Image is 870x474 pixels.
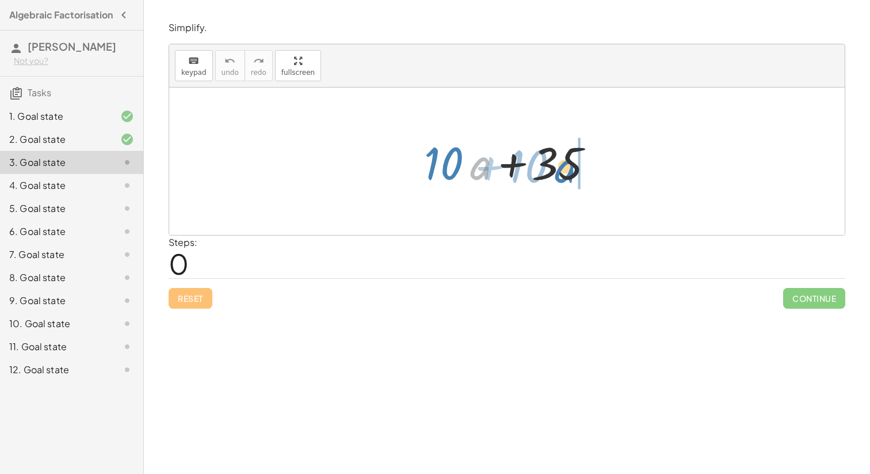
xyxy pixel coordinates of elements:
[9,202,102,215] div: 5. Goal state
[9,225,102,238] div: 6. Goal state
[169,246,189,281] span: 0
[9,363,102,377] div: 12. Goal state
[120,132,134,146] i: Task finished and correct.
[120,340,134,354] i: Task not started.
[120,179,134,192] i: Task not started.
[253,54,264,68] i: redo
[245,50,273,81] button: redoredo
[120,363,134,377] i: Task not started.
[281,69,315,77] span: fullscreen
[251,69,266,77] span: redo
[120,294,134,308] i: Task not started.
[120,225,134,238] i: Task not started.
[169,236,197,248] label: Steps:
[120,202,134,215] i: Task not started.
[28,86,51,98] span: Tasks
[9,248,102,261] div: 7. Goal state
[9,340,102,354] div: 11. Goal state
[175,50,213,81] button: keyboardkeypad
[9,132,102,146] div: 2. Goal state
[120,156,134,169] i: Task not started.
[14,55,134,67] div: Not you?
[222,69,239,77] span: undo
[28,40,116,53] span: [PERSON_NAME]
[224,54,235,68] i: undo
[120,271,134,285] i: Task not started.
[120,317,134,331] i: Task not started.
[9,317,102,331] div: 10. Goal state
[120,109,134,123] i: Task finished and correct.
[9,156,102,169] div: 3. Goal state
[9,271,102,285] div: 8. Goal state
[120,248,134,261] i: Task not started.
[9,109,102,123] div: 1. Goal state
[9,294,102,308] div: 9. Goal state
[215,50,245,81] button: undoundo
[9,179,102,192] div: 4. Goal state
[188,54,199,68] i: keyboard
[9,8,113,22] h4: Algebraic Factorisation
[169,21,845,35] p: Simplify.
[181,69,207,77] span: keypad
[275,50,321,81] button: fullscreen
